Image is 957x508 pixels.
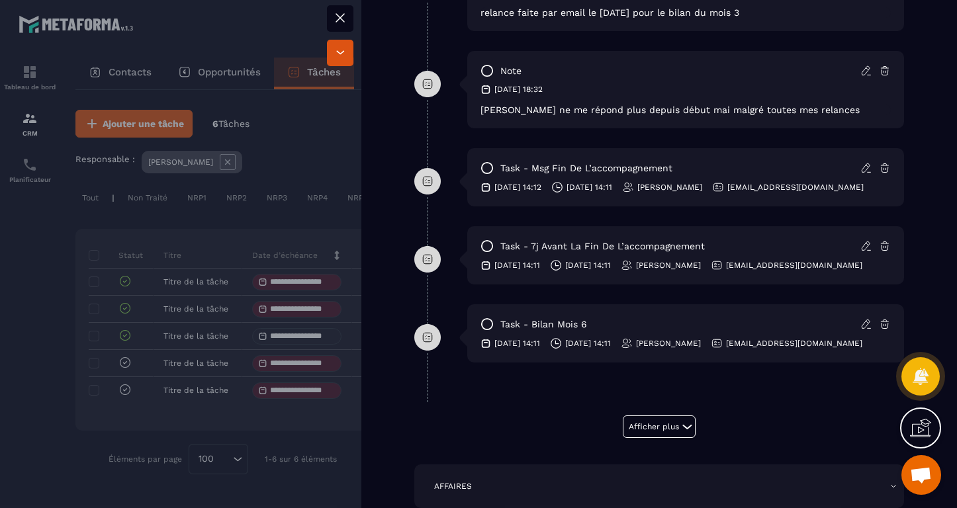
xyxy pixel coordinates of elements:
[500,240,705,253] p: task - 7j avant la fin de l’accompagnement
[565,338,611,349] p: [DATE] 14:11
[636,338,701,349] p: [PERSON_NAME]
[726,260,862,271] p: [EMAIL_ADDRESS][DOMAIN_NAME]
[494,260,540,271] p: [DATE] 14:11
[480,105,891,115] p: [PERSON_NAME] ne me répond plus depuis début mai malgré toutes mes relances
[567,182,612,192] p: [DATE] 14:11
[500,318,587,331] p: task - Bilan mois 6
[637,182,702,192] p: [PERSON_NAME]
[726,338,862,349] p: [EMAIL_ADDRESS][DOMAIN_NAME]
[565,260,611,271] p: [DATE] 14:11
[636,260,701,271] p: [PERSON_NAME]
[500,162,672,175] p: task - Msg fin de l’accompagnement
[494,84,543,95] p: [DATE] 18:32
[494,182,541,192] p: [DATE] 14:12
[494,338,540,349] p: [DATE] 14:11
[623,415,696,438] button: Afficher plus
[434,481,472,491] p: AFFAIRES
[901,455,941,495] div: Ouvrir le chat
[727,182,864,192] p: [EMAIL_ADDRESS][DOMAIN_NAME]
